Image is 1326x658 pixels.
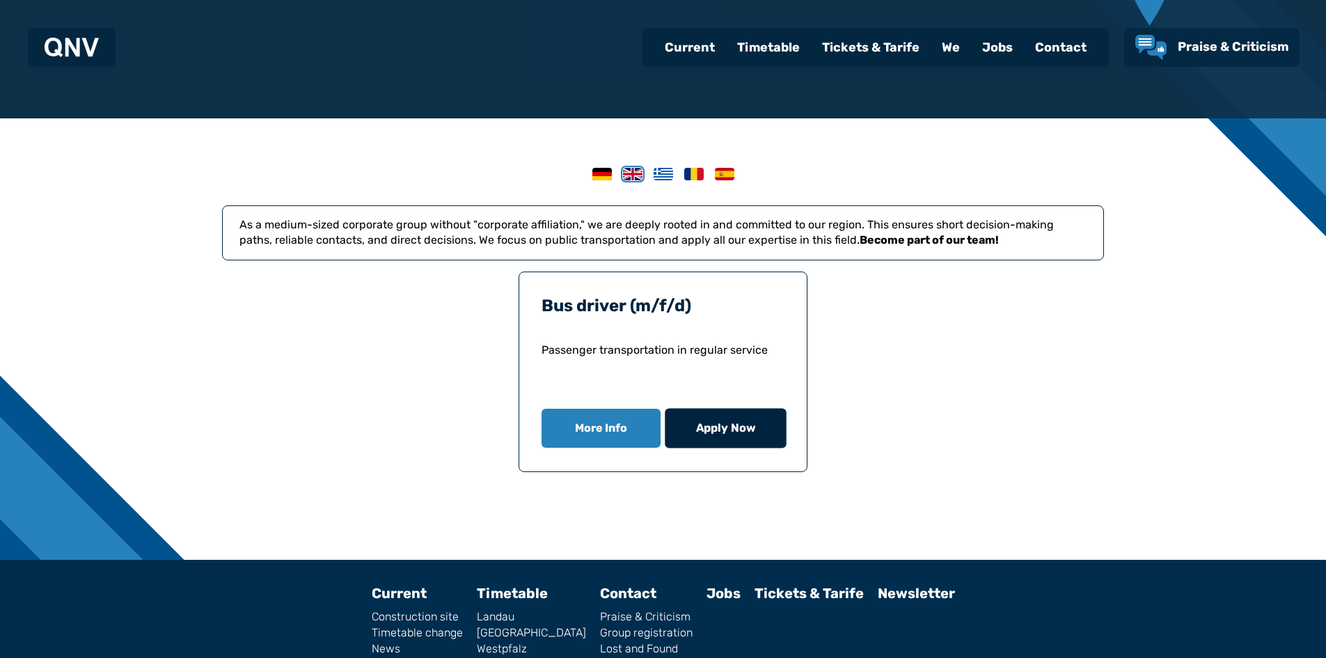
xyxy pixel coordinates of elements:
[695,421,755,434] font: Apply Now
[477,611,586,622] a: Landau
[600,610,690,623] font: Praise & Criticism
[931,29,971,65] a: We
[707,585,741,602] a: Jobs
[372,585,427,602] a: Current
[239,218,1054,246] font: As a medium-sized corporate group without "corporate affiliation," we are deeply rooted in and co...
[477,626,586,639] font: [GEOGRAPHIC_DATA]
[971,29,1024,65] a: Jobs
[860,233,999,246] font: Become part of our team!
[942,40,960,55] font: We
[372,643,463,655] a: News
[542,409,661,448] button: More Info
[665,408,786,448] button: Apply Now
[575,421,627,434] font: More Info
[592,168,612,180] img: German
[477,627,586,639] a: [GEOGRAPHIC_DATA]
[878,585,955,602] a: Newsletter
[1178,39,1288,54] font: Praise & Criticism
[1135,35,1288,60] a: Praise & Criticism
[600,626,693,639] font: Group registration
[600,627,693,639] a: Group registration
[600,611,693,622] a: Praise & Criticism
[654,168,673,180] img: Greek
[755,585,864,602] a: Tickets & Tarife
[477,643,586,655] a: Westpfalz
[600,585,656,602] a: Contact
[1035,40,1087,55] font: Contact
[372,627,463,639] a: Timetable change
[45,38,99,57] img: QNV Logo
[372,611,463,622] a: Construction site
[811,29,931,65] a: Tickets & Tarife
[542,343,768,357] font: Passenger transportation in regular service
[542,296,691,315] a: Bus driver (m/f/d)
[1024,29,1098,65] a: Contact
[666,409,785,448] a: Apply Now
[45,33,99,61] a: QNV Logo
[726,29,811,65] a: Timetable
[654,29,726,65] a: Current
[477,585,548,602] a: Timetable
[600,643,693,655] a: Lost and Found
[665,40,715,55] font: Current
[684,168,704,180] img: Romanian
[372,626,463,639] font: Timetable change
[737,40,800,55] font: Timetable
[600,642,678,655] font: Lost and Found
[372,610,459,623] font: Construction site
[715,168,734,180] img: Spanish
[623,168,642,180] img: English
